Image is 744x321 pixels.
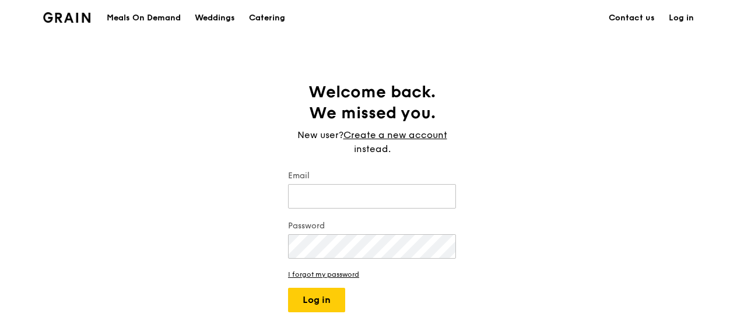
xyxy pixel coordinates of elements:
img: Grain [43,12,90,23]
a: Create a new account [343,128,447,142]
a: I forgot my password [288,270,456,278]
a: Contact us [602,1,662,36]
div: Catering [249,1,285,36]
span: New user? [297,129,343,140]
a: Weddings [188,1,242,36]
a: Catering [242,1,292,36]
h1: Welcome back. We missed you. [288,82,456,124]
label: Password [288,220,456,232]
div: Weddings [195,1,235,36]
button: Log in [288,288,345,312]
div: Meals On Demand [107,1,181,36]
label: Email [288,170,456,182]
a: Log in [662,1,701,36]
span: instead. [354,143,391,154]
